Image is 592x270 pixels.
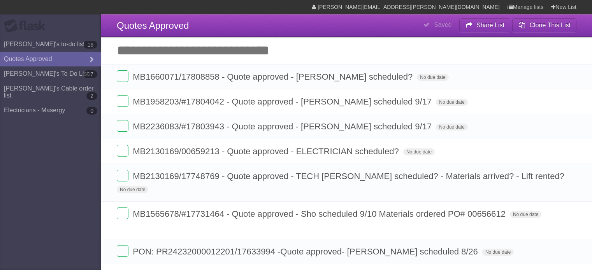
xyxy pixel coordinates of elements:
b: Clone This List [529,22,571,28]
span: MB2236083/#17803943 - Quote approved - [PERSON_NAME] scheduled 9/17 [133,122,434,131]
span: MB1565678/#17731464 - Quote approved - Sho scheduled 9/10 Materials ordered PO# 00656612 [133,209,508,219]
b: Share List [476,22,504,28]
span: MB1958203/#17804042 - Quote approved - [PERSON_NAME] scheduled 9/17 [133,97,434,106]
span: No due date [117,186,148,193]
span: No due date [417,74,448,81]
span: No due date [482,249,514,256]
span: MB1660071/17808858 - Quote approved - [PERSON_NAME] scheduled? [133,72,415,82]
button: Clone This List [512,18,576,32]
span: No due date [510,211,541,218]
label: Done [117,207,128,219]
span: Quotes Approved [117,20,189,31]
span: PON: PR24232000012201/17633994 -Quote approved- [PERSON_NAME] scheduled 8/26 [133,247,480,256]
b: Saved [434,21,451,28]
button: Share List [459,18,511,32]
label: Done [117,70,128,82]
span: MB2130169/00659213 - Quote approved - ELECTRICIAN scheduled? [133,146,401,156]
span: No due date [436,99,467,106]
label: Done [117,145,128,157]
b: 16 [83,41,97,49]
span: No due date [403,148,435,155]
label: Done [117,95,128,107]
b: 17 [83,70,97,78]
div: Flask [4,19,51,33]
label: Done [117,170,128,181]
span: MB2130169/17748769 - Quote approved - TECH [PERSON_NAME] scheduled? - Materials arrived? - Lift r... [133,171,566,181]
span: No due date [436,124,467,131]
label: Done [117,245,128,257]
b: 0 [86,107,97,115]
label: Done [117,120,128,132]
b: 2 [86,92,97,100]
